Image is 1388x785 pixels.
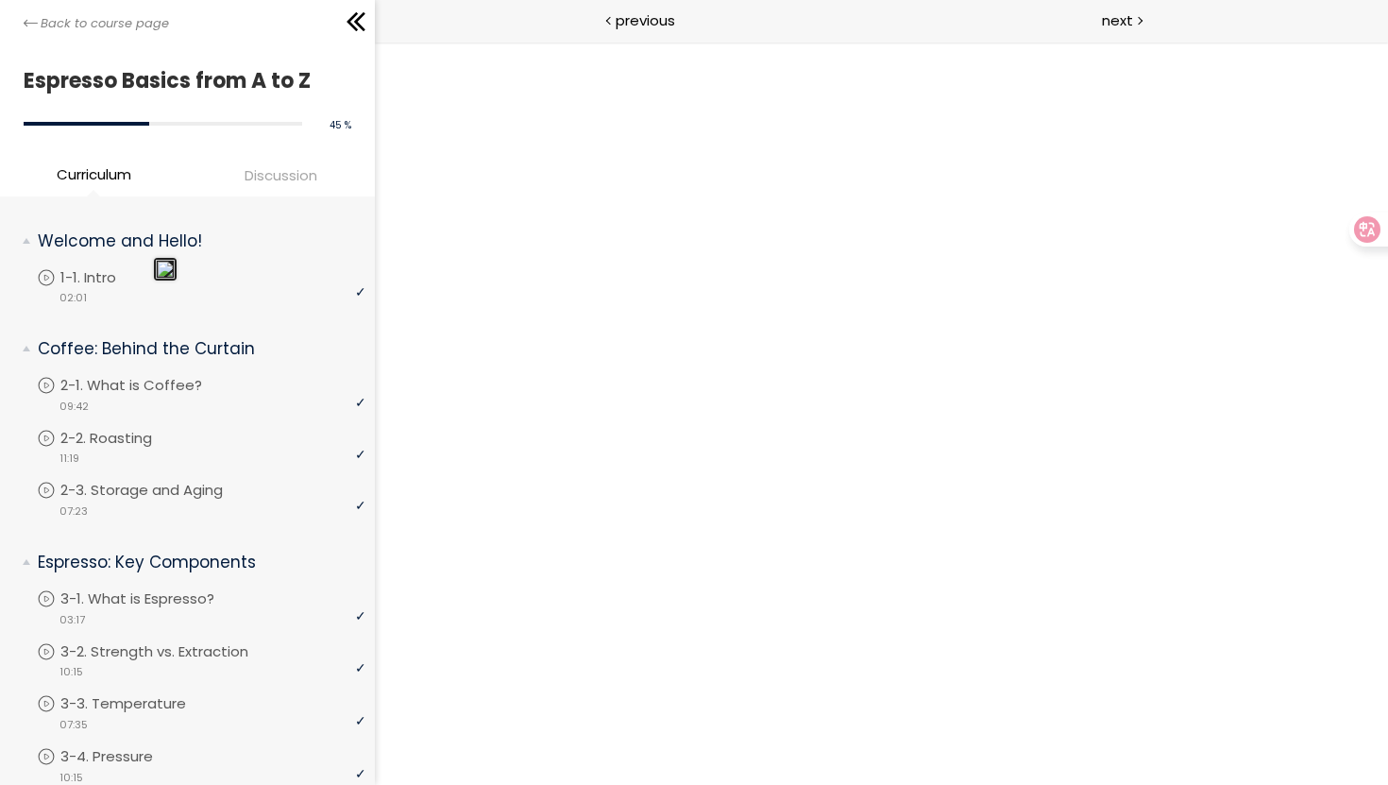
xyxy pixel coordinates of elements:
span: 10:15 [59,664,83,680]
span: Discussion [245,164,317,186]
p: 2-2. Roasting [60,428,190,449]
a: Back to course page [24,14,169,33]
p: 1-1. Intro [60,267,154,288]
p: 3-4. Pressure [60,746,191,767]
p: 2-3. Storage and Aging [60,480,261,501]
span: 03:17 [59,612,85,628]
span: 02:01 [59,290,87,306]
span: next [1102,9,1133,31]
p: 3-3. Temperature [60,693,224,714]
span: Curriculum [57,163,131,185]
p: Espresso: Key Components [38,551,351,574]
span: previous [616,9,675,31]
span: 07:35 [59,717,88,733]
p: 3-1. What is Espresso? [60,589,252,609]
span: Back to course page [41,14,169,33]
p: 2-1. What is Coffee? [60,375,240,396]
p: Welcome and Hello! [38,230,351,253]
span: 45 % [330,118,351,132]
p: Coffee: Behind the Curtain [38,337,351,361]
h1: Espresso Basics from A to Z [24,63,342,98]
span: 07:23 [59,503,88,520]
p: 3-2. Strength vs. Extraction [60,641,286,662]
span: 09:42 [59,399,89,415]
span: 11:19 [59,451,79,467]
